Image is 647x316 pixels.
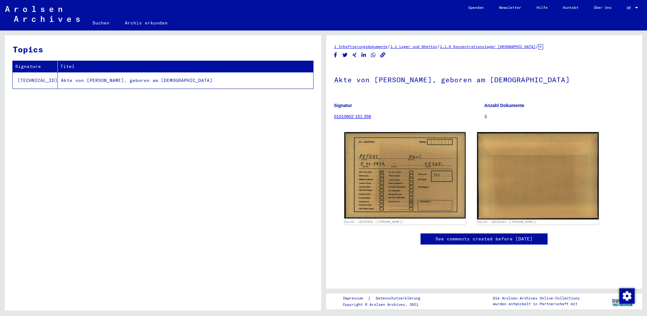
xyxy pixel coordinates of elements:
[343,302,428,307] p: Copyright © Arolsen Archives, 2021
[477,132,599,219] img: 002.jpg
[332,51,339,59] button: Share on Facebook
[619,288,635,304] img: Zustimmung ändern
[435,236,533,242] a: See comments created before [DATE]
[478,220,537,224] a: DocID: 10239303 ([PERSON_NAME])
[334,65,635,93] h1: Akte von [PERSON_NAME], geboren am [DEMOGRAPHIC_DATA]
[380,51,386,59] button: Copy link
[536,44,538,49] span: /
[370,51,377,59] button: Share on WhatsApp
[493,301,580,307] p: wurden entwickelt in Partnerschaft mit
[343,295,428,302] div: |
[85,15,117,30] a: Suchen
[390,44,437,49] a: 1.1 Lager und Ghettos
[334,114,371,119] a: 01010602 151.358
[5,6,80,22] img: Arolsen_neg.svg
[344,132,466,218] img: 001.jpg
[388,44,390,49] span: /
[371,295,428,302] a: Datenschutzerklärung
[13,72,58,89] td: [TECHNICAL_ID]
[334,103,352,108] b: Signatur
[13,43,313,56] h3: Topics
[345,220,404,224] a: DocID: 10239303 ([PERSON_NAME])
[351,51,358,59] button: Share on Xing
[627,6,634,10] span: DE
[611,293,635,309] img: yv_logo.png
[117,15,175,30] a: Archiv erkunden
[440,44,536,49] a: 1.1.6 Konzentrationslager [GEOGRAPHIC_DATA]
[342,51,348,59] button: Share on Twitter
[13,61,58,72] th: Signature
[334,44,388,49] a: 1 Inhaftierungsdokumente
[58,61,313,72] th: Titel
[437,44,440,49] span: /
[361,51,367,59] button: Share on LinkedIn
[484,103,524,108] b: Anzahl Dokumente
[58,72,313,89] td: Akte von [PERSON_NAME], geboren am [DEMOGRAPHIC_DATA]
[343,295,368,302] a: Impressum
[619,288,634,303] div: Zustimmung ändern
[493,295,580,301] p: Die Arolsen Archives Online-Collections
[484,113,634,120] p: 3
